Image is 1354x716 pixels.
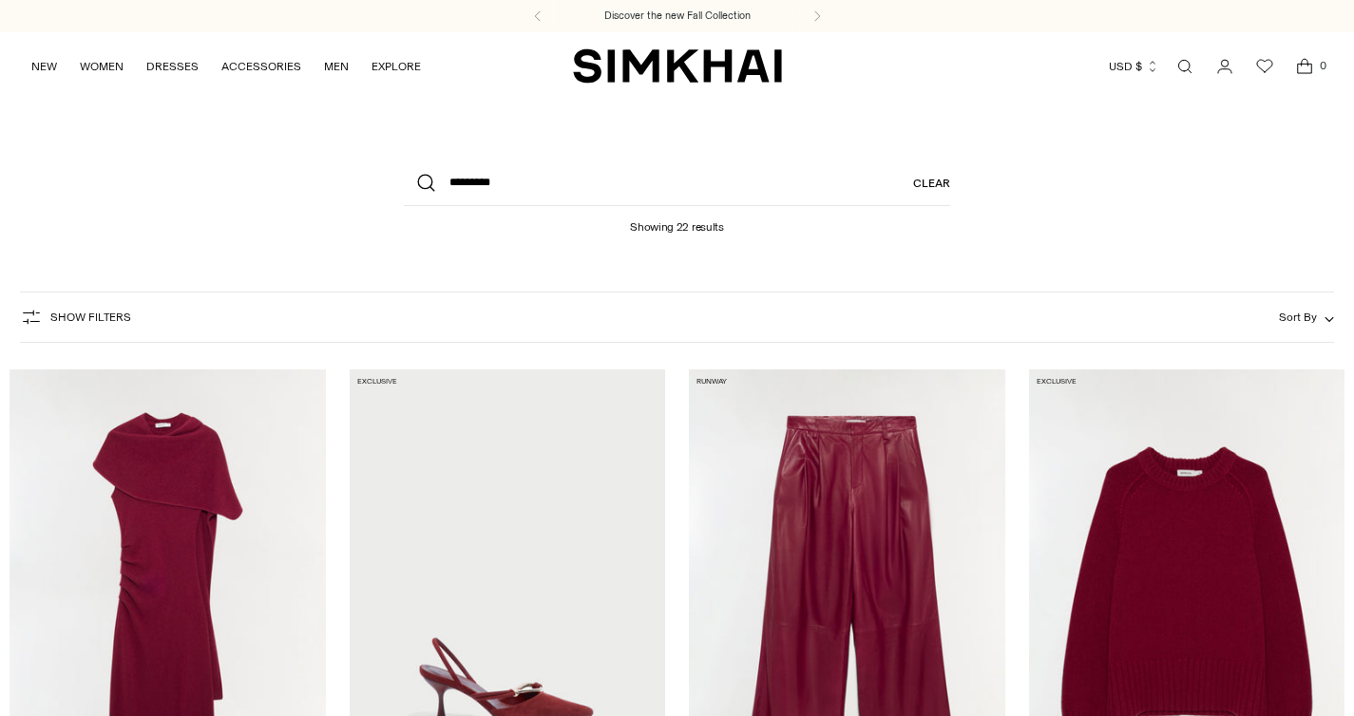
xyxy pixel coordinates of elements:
[573,47,782,85] a: SIMKHAI
[80,46,124,87] a: WOMEN
[604,9,751,24] a: Discover the new Fall Collection
[913,160,950,206] a: Clear
[1109,46,1159,87] button: USD $
[1314,57,1331,74] span: 0
[20,302,131,332] button: Show Filters
[146,46,199,87] a: DRESSES
[630,206,724,234] h1: Showing 22 results
[1206,47,1244,85] a: Go to the account page
[404,160,449,206] button: Search
[1246,47,1284,85] a: Wishlist
[1286,47,1324,85] a: Open cart modal
[31,46,57,87] a: NEW
[324,46,349,87] a: MEN
[50,311,131,324] span: Show Filters
[1166,47,1204,85] a: Open search modal
[221,46,301,87] a: ACCESSORIES
[1279,307,1334,328] button: Sort By
[1279,311,1317,324] span: Sort By
[372,46,421,87] a: EXPLORE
